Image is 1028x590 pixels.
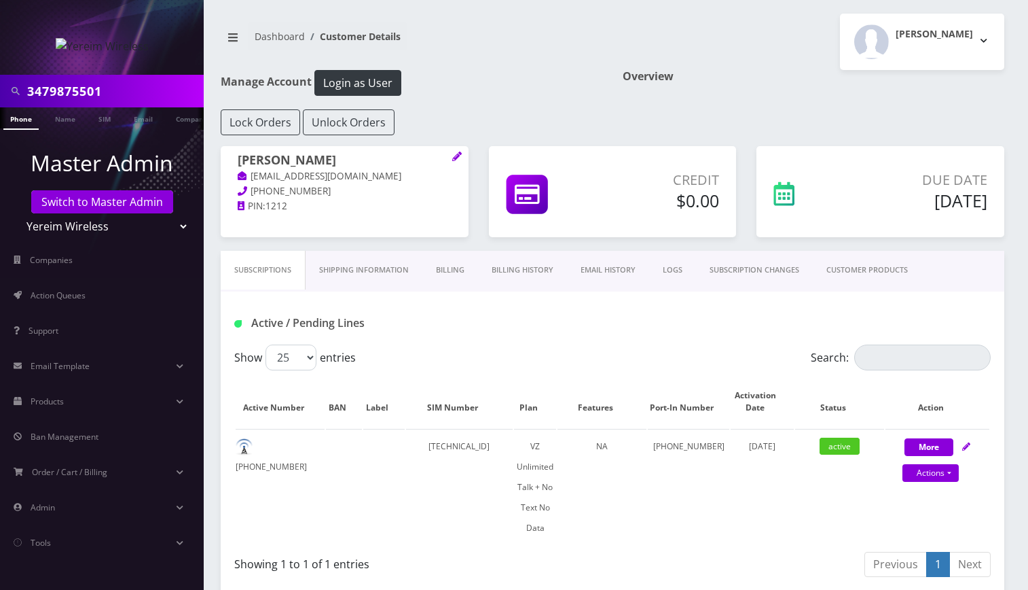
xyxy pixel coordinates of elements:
span: active [820,438,860,455]
h2: [PERSON_NAME] [896,29,973,40]
button: [PERSON_NAME] [840,14,1004,70]
th: SIM Number: activate to sort column ascending [406,376,513,428]
a: 1 [926,552,950,577]
td: VZ Unlimited Talk + No Text No Data [514,429,557,545]
a: Subscriptions [221,251,306,290]
a: EMAIL HISTORY [567,251,649,290]
button: Login as User [314,70,401,96]
a: [EMAIL_ADDRESS][DOMAIN_NAME] [238,170,401,184]
a: Actions [902,464,959,482]
th: Port-In Number: activate to sort column ascending [648,376,729,428]
td: [PHONE_NUMBER] [236,429,325,545]
p: Credit [603,170,719,190]
a: Company [169,107,215,128]
a: Billing [422,251,478,290]
button: Lock Orders [221,109,300,135]
li: Customer Details [305,29,401,44]
a: Next [949,552,991,577]
a: Billing History [478,251,567,290]
span: Admin [31,502,55,513]
a: Phone [3,107,39,130]
img: Yereim Wireless [56,38,149,54]
th: Label: activate to sort column ascending [363,376,404,428]
button: More [904,438,953,456]
span: [PHONE_NUMBER] [251,185,331,197]
th: Activation Date: activate to sort column ascending [731,376,794,428]
label: Show entries [234,345,356,370]
a: SUBSCRIPTION CHANGES [696,251,813,290]
h5: [DATE] [851,190,987,211]
h1: Overview [623,70,1004,83]
button: Unlock Orders [303,109,394,135]
span: Ban Management [31,431,98,442]
span: Tools [31,537,51,549]
a: Email [127,107,160,128]
a: Switch to Master Admin [31,190,173,213]
a: Shipping Information [306,251,422,290]
h5: $0.00 [603,190,719,211]
span: Products [31,396,64,407]
th: Features: activate to sort column ascending [557,376,646,428]
input: Search: [854,345,991,370]
span: 1212 [265,200,287,212]
a: PIN: [238,200,265,213]
span: Action Queues [31,290,86,301]
img: Active / Pending Lines [234,320,242,328]
h1: Manage Account [221,70,602,96]
img: default.png [236,438,253,455]
h1: [PERSON_NAME] [238,153,452,169]
a: Name [48,107,82,128]
a: LOGS [649,251,696,290]
th: Active Number: activate to sort column ascending [236,376,325,428]
h1: Active / Pending Lines [234,317,473,330]
th: Plan: activate to sort column ascending [514,376,557,428]
span: Email Template [31,360,90,372]
th: BAN: activate to sort column ascending [326,376,362,428]
p: Due Date [851,170,987,190]
a: Dashboard [255,30,305,43]
span: [DATE] [749,440,775,452]
td: [PHONE_NUMBER] [648,429,729,545]
a: CUSTOMER PRODUCTS [813,251,921,290]
span: Support [29,325,58,336]
span: Companies [30,254,73,266]
input: Search in Company [27,78,200,104]
td: NA [557,429,646,545]
th: Action: activate to sort column ascending [885,376,989,428]
td: [TECHNICAL_ID] [406,429,513,545]
label: Search: [811,345,991,370]
select: Showentries [265,345,316,370]
div: Showing 1 to 1 of 1 entries [234,551,602,572]
th: Status: activate to sort column ascending [795,376,884,428]
a: Previous [864,552,927,577]
a: SIM [92,107,117,128]
nav: breadcrumb [221,22,602,61]
a: Login as User [312,74,401,89]
span: Order / Cart / Billing [32,466,107,478]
